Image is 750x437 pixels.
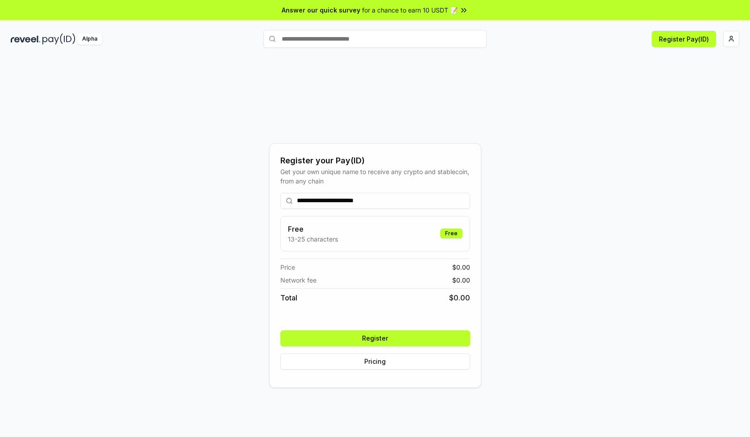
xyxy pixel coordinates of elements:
p: 13-25 characters [288,234,338,244]
div: Get your own unique name to receive any crypto and stablecoin, from any chain [280,167,470,186]
span: Answer our quick survey [282,5,360,15]
div: Alpha [77,33,102,45]
span: Total [280,292,297,303]
div: Free [440,229,462,238]
span: Network fee [280,275,317,285]
span: $ 0.00 [452,262,470,272]
h3: Free [288,224,338,234]
button: Pricing [280,354,470,370]
button: Register [280,330,470,346]
button: Register Pay(ID) [652,31,716,47]
span: $ 0.00 [449,292,470,303]
span: Price [280,262,295,272]
span: for a chance to earn 10 USDT 📝 [362,5,458,15]
div: Register your Pay(ID) [280,154,470,167]
img: reveel_dark [11,33,41,45]
span: $ 0.00 [452,275,470,285]
img: pay_id [42,33,75,45]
